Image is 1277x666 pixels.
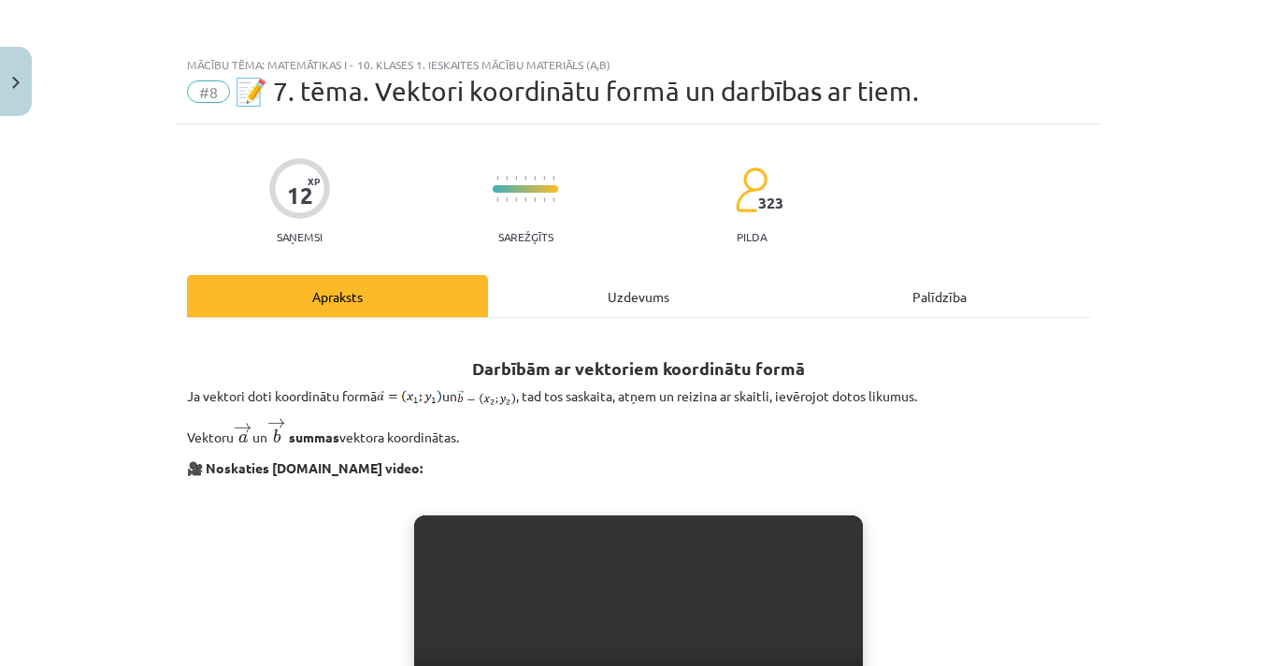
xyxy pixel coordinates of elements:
span: a [238,434,248,443]
img: icon-short-line-57e1e144782c952c97e751825c79c345078a6d821885a25fce030b3d8c18986b.svg [496,197,498,202]
img: icon-short-line-57e1e144782c952c97e751825c79c345078a6d821885a25fce030b3d8c18986b.svg [524,197,526,202]
p: 🎥 [187,458,1090,478]
img: icon-short-line-57e1e144782c952c97e751825c79c345078a6d821885a25fce030b3d8c18986b.svg [552,176,554,181]
p: Ja vektori doti koordinātu formā un , tad tos saskaita, atņem un reizina ar skaitli, ievērojot do... [187,386,1090,406]
div: Uzdevums [488,275,789,317]
div: 12 [287,182,313,209]
span: → [267,418,286,428]
img: icon-short-line-57e1e144782c952c97e751825c79c345078a6d821885a25fce030b3d8c18986b.svg [515,197,517,202]
img: icon-short-line-57e1e144782c952c97e751825c79c345078a6d821885a25fce030b3d8c18986b.svg [515,176,517,181]
p: Vektoru un vektora koordinātas. [187,417,1090,447]
span: b [273,429,280,443]
span: 📝 7. tēma. Vektori koordinātu formā un darbības ar tiem. [235,76,919,107]
img: icon-short-line-57e1e144782c952c97e751825c79c345078a6d821885a25fce030b3d8c18986b.svg [543,197,545,202]
strong: Noskaties [DOMAIN_NAME] video: [206,459,423,476]
img: icon-short-line-57e1e144782c952c97e751825c79c345078a6d821885a25fce030b3d8c18986b.svg [524,176,526,181]
b: summas [289,428,339,445]
div: Mācību tēma: Matemātikas i - 10. klases 1. ieskaites mācību materiāls (a,b) [187,58,1090,71]
img: students-c634bb4e5e11cddfef0936a35e636f08e4e9abd3cc4e673bd6f9a4125e45ecb1.svg [735,166,768,213]
img: icon-short-line-57e1e144782c952c97e751825c79c345078a6d821885a25fce030b3d8c18986b.svg [543,176,545,181]
span: 323 [758,195,783,211]
div: Apraksts [187,275,488,317]
span: → [234,423,252,433]
p: pilda [737,230,767,243]
img: icon-short-line-57e1e144782c952c97e751825c79c345078a6d821885a25fce030b3d8c18986b.svg [534,197,536,202]
img: icon-close-lesson-0947bae3869378f0d4975bcd49f059093ad1ed9edebbc8119c70593378902aed.svg [12,77,20,89]
b: Darbībām ar vektoriem koordinātu formā [472,357,805,379]
p: Sarežģīts [498,230,553,243]
div: Palīdzība [789,275,1090,317]
p: Saņemsi [269,230,330,243]
span: #8 [187,80,230,103]
img: icon-short-line-57e1e144782c952c97e751825c79c345078a6d821885a25fce030b3d8c18986b.svg [506,176,508,181]
span: XP [308,176,320,186]
img: icon-short-line-57e1e144782c952c97e751825c79c345078a6d821885a25fce030b3d8c18986b.svg [506,197,508,202]
img: icon-short-line-57e1e144782c952c97e751825c79c345078a6d821885a25fce030b3d8c18986b.svg [552,197,554,202]
img: icon-short-line-57e1e144782c952c97e751825c79c345078a6d821885a25fce030b3d8c18986b.svg [534,176,536,181]
img: icon-short-line-57e1e144782c952c97e751825c79c345078a6d821885a25fce030b3d8c18986b.svg [496,176,498,181]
